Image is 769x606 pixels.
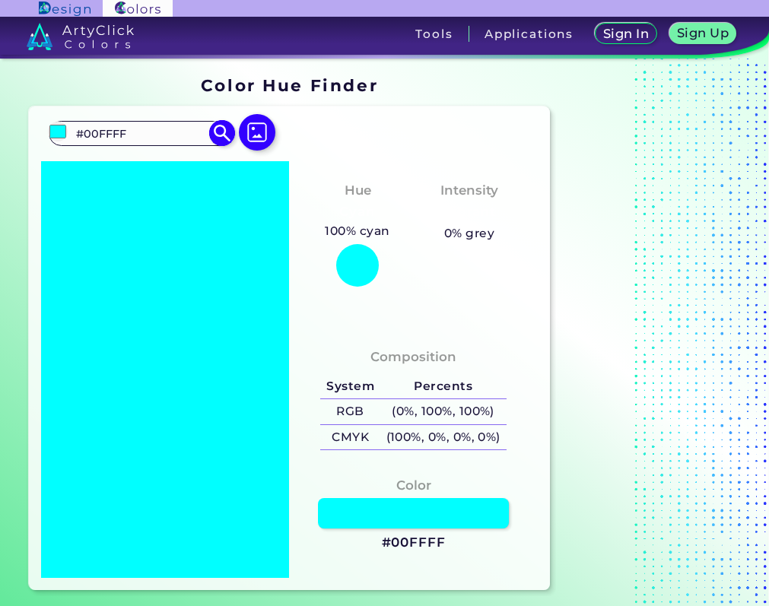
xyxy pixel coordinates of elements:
img: ArtyClick Design logo [39,2,90,16]
h5: Percents [380,374,507,399]
img: icon search [209,120,236,147]
h3: #00FFFF [382,534,446,552]
h3: Cyan [333,203,382,221]
h3: Vibrant [437,203,503,221]
h5: System [320,374,380,399]
h1: Color Hue Finder [201,74,378,97]
h5: Sign In [605,28,647,40]
h5: 100% cyan [319,221,396,241]
h5: CMYK [320,425,380,450]
h4: Composition [370,346,456,368]
h5: (100%, 0%, 0%, 0%) [380,425,507,450]
img: icon picture [239,114,275,151]
h3: Tools [415,28,453,40]
h4: Intensity [440,179,498,201]
h5: RGB [320,399,380,424]
a: Sign Up [672,24,732,43]
a: Sign In [598,24,654,43]
input: type color.. [70,123,211,144]
h5: Sign Up [679,27,726,39]
h5: (0%, 100%, 100%) [380,399,507,424]
h5: 0% grey [444,224,494,243]
h4: Color [396,474,431,497]
h3: Applications [485,28,574,40]
img: logo_artyclick_colors_white.svg [27,23,134,50]
h4: Hue [345,179,371,201]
